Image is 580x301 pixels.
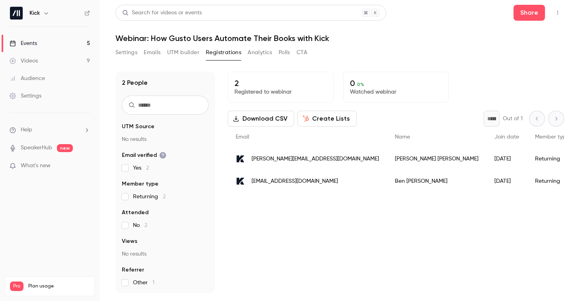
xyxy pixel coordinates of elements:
[10,39,37,47] div: Events
[122,209,148,217] span: Attended
[236,134,249,140] span: Email
[10,57,38,65] div: Videos
[248,46,272,59] button: Analytics
[133,164,149,172] span: Yes
[122,78,148,88] h1: 2 People
[395,134,410,140] span: Name
[163,194,166,199] span: 2
[167,46,199,59] button: UTM builder
[357,82,364,87] span: 0 %
[10,7,23,20] img: Kick
[486,170,527,192] div: [DATE]
[122,237,137,245] span: Views
[527,170,577,192] div: Returning
[122,250,209,258] p: No results
[387,148,486,170] div: [PERSON_NAME] [PERSON_NAME]
[133,221,147,229] span: No
[144,46,160,59] button: Emails
[236,154,245,164] img: kick.co
[122,266,144,274] span: Referrer
[152,280,154,285] span: 1
[21,162,51,170] span: What's new
[10,92,41,100] div: Settings
[252,177,338,186] span: [EMAIL_ADDRESS][DOMAIN_NAME]
[122,123,209,287] section: facet-groups
[350,88,442,96] p: Watched webinar
[503,115,523,123] p: Out of 1
[387,170,486,192] div: Ben [PERSON_NAME]
[297,46,307,59] button: CTA
[494,134,519,140] span: Join date
[133,193,166,201] span: Returning
[115,33,564,43] h1: Webinar: How Gusto Users Automate Their Books with Kick
[10,126,90,134] li: help-dropdown-opener
[234,88,327,96] p: Registered to webinar
[21,144,52,152] a: SpeakerHub
[29,9,40,17] h6: Kick
[228,111,294,127] button: Download CSV
[28,283,90,289] span: Plan usage
[57,144,73,152] span: new
[297,111,357,127] button: Create Lists
[514,5,545,21] button: Share
[234,78,327,88] p: 2
[122,123,154,131] span: UTM Source
[133,279,154,287] span: Other
[115,46,137,59] button: Settings
[21,126,32,134] span: Help
[252,155,379,163] span: [PERSON_NAME][EMAIL_ADDRESS][DOMAIN_NAME]
[535,134,569,140] span: Member type
[10,74,45,82] div: Audience
[486,148,527,170] div: [DATE]
[145,223,147,228] span: 2
[350,78,442,88] p: 0
[236,176,245,186] img: kick.co
[122,151,166,159] span: Email verified
[527,148,577,170] div: Returning
[206,46,241,59] button: Registrations
[279,46,290,59] button: Polls
[122,180,158,188] span: Member type
[122,135,209,143] p: No results
[10,281,23,291] span: Pro
[146,165,149,171] span: 2
[122,9,202,17] div: Search for videos or events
